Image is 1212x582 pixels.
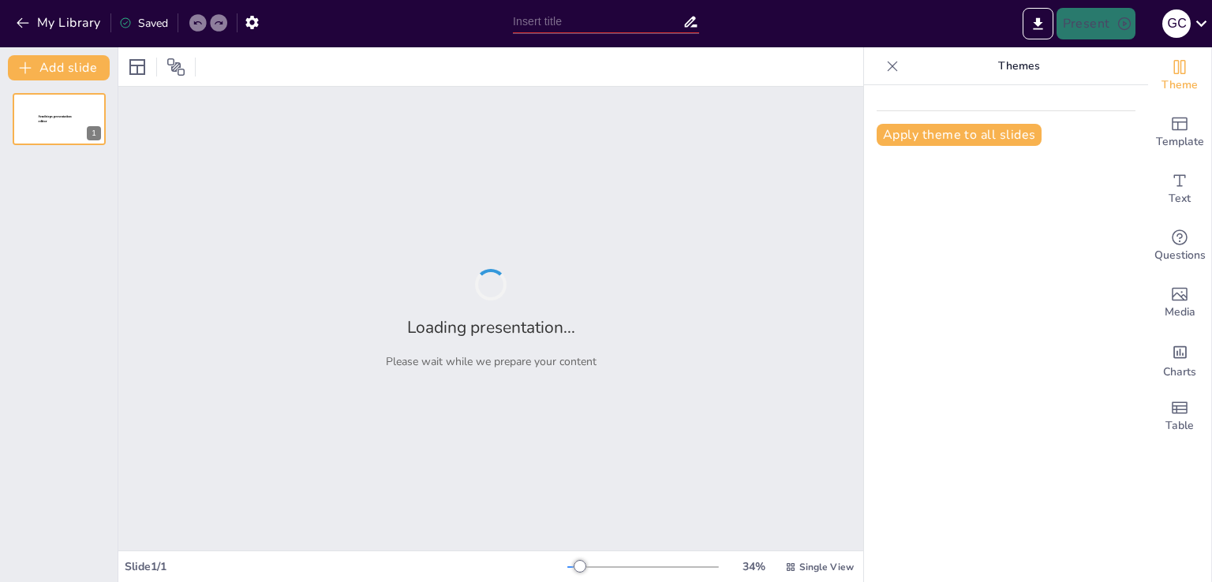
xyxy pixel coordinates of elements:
span: Text [1169,190,1191,207]
span: Theme [1161,76,1198,94]
span: Charts [1163,364,1196,381]
div: Add charts and graphs [1148,331,1211,388]
p: Themes [905,47,1132,85]
div: Add text boxes [1148,161,1211,218]
span: Single View [799,561,854,573]
div: Add images, graphics, shapes or video [1148,274,1211,331]
button: Export to PowerPoint [1023,8,1053,39]
div: G C [1162,9,1191,38]
span: Position [166,58,185,76]
span: Sendsteps presentation editor [39,115,72,124]
div: 1 [13,93,106,145]
span: Template [1156,133,1204,151]
div: Change the overall theme [1148,47,1211,104]
button: Present [1057,8,1135,39]
div: 1 [87,126,101,140]
div: Get real-time input from your audience [1148,218,1211,274]
span: Questions [1154,247,1206,264]
button: My Library [12,10,107,35]
div: Saved [119,16,168,31]
h2: Loading presentation... [407,316,575,338]
div: Layout [125,54,150,80]
span: Table [1165,417,1194,435]
div: Add a table [1148,388,1211,445]
span: Media [1165,304,1195,321]
div: Add ready made slides [1148,104,1211,161]
p: Please wait while we prepare your content [386,354,597,369]
button: Add slide [8,55,110,80]
div: 34 % [735,559,772,574]
div: Slide 1 / 1 [125,559,567,574]
button: G C [1162,8,1191,39]
button: Apply theme to all slides [877,124,1042,146]
input: Insert title [513,10,683,33]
